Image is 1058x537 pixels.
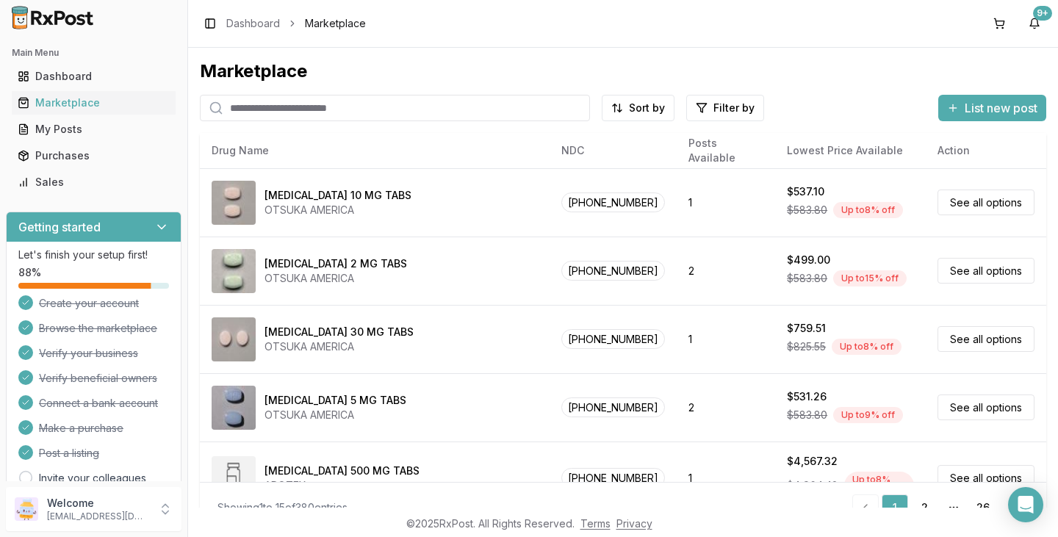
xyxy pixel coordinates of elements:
a: See all options [938,326,1034,352]
a: Marketplace [12,90,176,116]
div: $537.10 [787,184,824,199]
td: 1 [677,168,776,237]
div: Dashboard [18,69,170,84]
span: $4,964.48 [787,478,838,493]
div: Purchases [18,148,170,163]
span: $583.80 [787,203,827,217]
div: Sales [18,175,170,190]
span: Make a purchase [39,421,123,436]
span: [PHONE_NUMBER] [561,468,665,488]
a: Privacy [616,517,652,530]
th: Action [926,133,1046,168]
img: RxPost Logo [6,6,100,29]
div: Marketplace [18,95,170,110]
img: Abilify 30 MG TABS [212,317,256,361]
img: Abilify 5 MG TABS [212,386,256,430]
a: 1 [882,494,908,521]
div: OTSUKA AMERICA [264,271,407,286]
button: List new post [938,95,1046,121]
span: Post a listing [39,446,99,461]
div: My Posts [18,122,170,137]
h2: Main Menu [12,47,176,59]
button: Sales [6,170,181,194]
span: Create your account [39,296,139,311]
span: Verify your business [39,346,138,361]
div: OTSUKA AMERICA [264,408,406,422]
div: [MEDICAL_DATA] 2 MG TABS [264,256,407,271]
img: Abilify 10 MG TABS [212,181,256,225]
p: Let's finish your setup first! [18,248,169,262]
th: Lowest Price Available [775,133,926,168]
img: User avatar [15,497,38,521]
div: $4,567.32 [787,454,838,469]
div: $531.26 [787,389,827,404]
a: Purchases [12,143,176,169]
nav: pagination [852,494,1029,521]
div: Open Intercom Messenger [1008,487,1043,522]
div: [MEDICAL_DATA] 5 MG TABS [264,393,406,408]
span: Browse the marketplace [39,321,157,336]
span: $825.55 [787,339,826,354]
div: OTSUKA AMERICA [264,203,411,217]
th: Drug Name [200,133,550,168]
a: Sales [12,169,176,195]
a: My Posts [12,116,176,143]
nav: breadcrumb [226,16,366,31]
th: Posts Available [677,133,776,168]
div: Up to 9 % off [833,407,903,423]
td: 1 [677,442,776,514]
div: Up to 8 % off [844,472,914,500]
a: See all options [938,465,1034,491]
div: Marketplace [200,60,1046,83]
div: Up to 8 % off [832,339,902,355]
span: [PHONE_NUMBER] [561,397,665,417]
td: 1 [677,305,776,373]
a: 2 [911,494,938,521]
p: Welcome [47,496,149,511]
span: [PHONE_NUMBER] [561,192,665,212]
span: List new post [965,99,1037,117]
span: $583.80 [787,271,827,286]
div: $499.00 [787,253,830,267]
div: 9+ [1033,6,1052,21]
span: Marketplace [305,16,366,31]
button: My Posts [6,118,181,141]
button: Sort by [602,95,674,121]
button: Filter by [686,95,764,121]
a: Dashboard [12,63,176,90]
img: Abiraterone Acetate 500 MG TABS [212,456,256,500]
a: 26 [970,494,996,521]
div: [MEDICAL_DATA] 10 MG TABS [264,188,411,203]
button: Dashboard [6,65,181,88]
button: 9+ [1023,12,1046,35]
span: Sort by [629,101,665,115]
a: See all options [938,258,1034,284]
a: List new post [938,102,1046,117]
div: [MEDICAL_DATA] 500 MG TABS [264,464,420,478]
td: 2 [677,237,776,305]
div: Up to 15 % off [833,270,907,286]
span: 88 % [18,265,41,280]
a: See all options [938,190,1034,215]
span: Connect a bank account [39,396,158,411]
button: Purchases [6,144,181,167]
div: Up to 8 % off [833,202,903,218]
h3: Getting started [18,218,101,236]
a: Dashboard [226,16,280,31]
img: Abilify 2 MG TABS [212,249,256,293]
button: Marketplace [6,91,181,115]
span: [PHONE_NUMBER] [561,261,665,281]
div: OTSUKA AMERICA [264,339,414,354]
a: Invite your colleagues [39,471,146,486]
span: $583.80 [787,408,827,422]
a: See all options [938,394,1034,420]
div: [MEDICAL_DATA] 30 MG TABS [264,325,414,339]
div: $759.51 [787,321,826,336]
span: Verify beneficial owners [39,371,157,386]
span: [PHONE_NUMBER] [561,329,665,349]
span: Filter by [713,101,755,115]
td: 2 [677,373,776,442]
div: APOTEX [264,478,420,493]
th: NDC [550,133,677,168]
p: [EMAIL_ADDRESS][DOMAIN_NAME] [47,511,149,522]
